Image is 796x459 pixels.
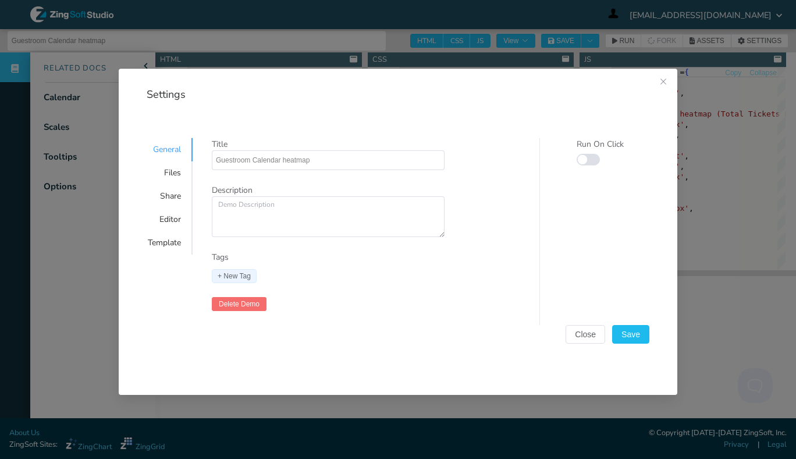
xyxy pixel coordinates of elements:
button: Close [566,325,605,344]
span: Settings [147,87,186,101]
label: Title [212,139,228,150]
div: General [136,138,193,161]
span: Delete Demo [219,301,260,308]
div: Editor [136,208,193,231]
span: Save [621,330,640,338]
label: Tags [212,252,229,263]
button: Delete Demo [212,297,266,311]
div: Files [136,161,193,185]
button: Close this dialog [649,69,677,97]
button: + New Tag [212,269,257,283]
div: Share [136,185,193,208]
label: Run On Click [577,139,624,150]
span: + New Tag [218,273,251,280]
input: Untitled Demo [216,151,440,170]
div: Template [136,231,193,255]
label: Description [212,185,253,196]
span: Close [575,330,596,338]
button: Save [612,325,649,344]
